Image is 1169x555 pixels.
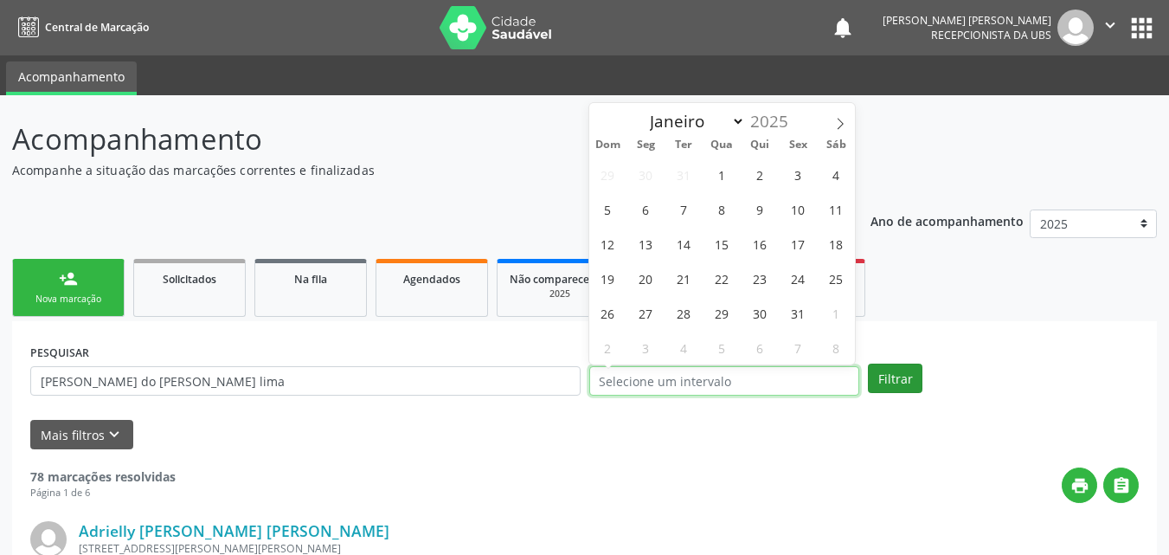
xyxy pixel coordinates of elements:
div: 2025 [510,287,610,300]
span: Fevereiro 7, 2025 [781,331,815,365]
span: Janeiro 4, 2025 [819,158,853,191]
span: Fevereiro 3, 2025 [629,331,663,365]
span: Janeiro 10, 2025 [781,192,815,226]
span: Janeiro 21, 2025 [667,261,701,295]
div: [PERSON_NAME] [PERSON_NAME] [883,13,1051,28]
span: Central de Marcação [45,20,149,35]
span: Dom [589,139,627,151]
span: Janeiro 12, 2025 [591,227,625,261]
span: Janeiro 17, 2025 [781,227,815,261]
img: img [1057,10,1094,46]
span: Fevereiro 5, 2025 [705,331,739,365]
span: Janeiro 30, 2025 [743,296,777,330]
p: Acompanhamento [12,118,813,161]
button:  [1103,468,1139,503]
span: Ter [665,139,703,151]
span: Janeiro 24, 2025 [781,261,815,295]
span: Janeiro 27, 2025 [629,296,663,330]
span: Janeiro 20, 2025 [629,261,663,295]
span: Janeiro 15, 2025 [705,227,739,261]
input: Selecione um intervalo [589,366,860,396]
span: Fevereiro 6, 2025 [743,331,777,365]
span: Sáb [817,139,855,151]
strong: 78 marcações resolvidas [30,468,176,485]
span: Janeiro 3, 2025 [781,158,815,191]
span: Agendados [403,272,460,287]
button: print [1062,468,1097,503]
span: Solicitados [163,272,216,287]
input: Nome, CNS [30,366,581,396]
a: Central de Marcação [12,13,149,42]
span: Fevereiro 8, 2025 [819,331,853,365]
span: Dezembro 30, 2024 [629,158,663,191]
div: person_add [59,269,78,288]
span: Janeiro 31, 2025 [781,296,815,330]
span: Janeiro 9, 2025 [743,192,777,226]
span: Janeiro 2, 2025 [743,158,777,191]
i: keyboard_arrow_down [105,425,124,444]
div: Nova marcação [25,293,112,306]
a: Adrielly [PERSON_NAME] [PERSON_NAME] [79,521,389,540]
span: Seg [626,139,665,151]
select: Month [642,109,746,133]
span: Janeiro 28, 2025 [667,296,701,330]
a: Acompanhamento [6,61,137,95]
span: Janeiro 19, 2025 [591,261,625,295]
label: PESQUISAR [30,339,89,366]
span: Janeiro 5, 2025 [591,192,625,226]
span: Janeiro 1, 2025 [705,158,739,191]
i: print [1070,476,1089,495]
span: Fevereiro 2, 2025 [591,331,625,365]
span: Dezembro 31, 2024 [667,158,701,191]
span: Janeiro 11, 2025 [819,192,853,226]
span: Janeiro 26, 2025 [591,296,625,330]
span: Fevereiro 4, 2025 [667,331,701,365]
span: Janeiro 25, 2025 [819,261,853,295]
span: Janeiro 18, 2025 [819,227,853,261]
i:  [1101,16,1120,35]
span: Janeiro 16, 2025 [743,227,777,261]
button: Filtrar [868,364,922,393]
button: Mais filtroskeyboard_arrow_down [30,420,133,450]
span: Qui [741,139,779,151]
button:  [1094,10,1127,46]
span: Janeiro 8, 2025 [705,192,739,226]
button: notifications [831,16,855,40]
span: Dezembro 29, 2024 [591,158,625,191]
div: Página 1 de 6 [30,486,176,500]
span: Janeiro 14, 2025 [667,227,701,261]
button: apps [1127,13,1157,43]
span: Fevereiro 1, 2025 [819,296,853,330]
span: Não compareceram [510,272,610,287]
span: Janeiro 6, 2025 [629,192,663,226]
span: Sex [779,139,817,151]
span: Janeiro 29, 2025 [705,296,739,330]
p: Ano de acompanhamento [870,210,1024,231]
i:  [1112,476,1131,495]
span: Janeiro 23, 2025 [743,261,777,295]
span: Recepcionista da UBS [931,28,1051,42]
span: Qua [703,139,741,151]
span: Na fila [294,272,327,287]
span: Janeiro 22, 2025 [705,261,739,295]
span: Janeiro 13, 2025 [629,227,663,261]
p: Acompanhe a situação das marcações correntes e finalizadas [12,161,813,179]
span: Janeiro 7, 2025 [667,192,701,226]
